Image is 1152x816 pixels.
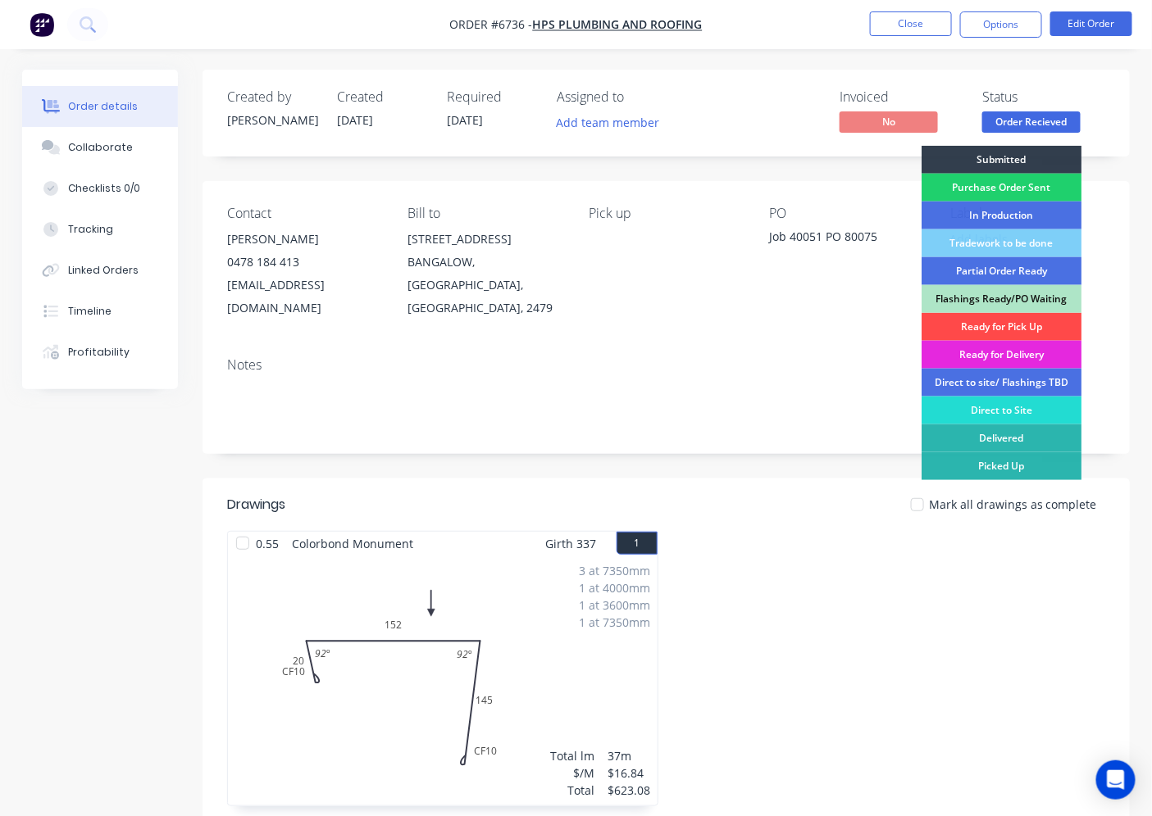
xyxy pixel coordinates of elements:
[580,614,651,631] div: 1 at 7350mm
[447,112,483,128] span: [DATE]
[22,209,178,250] button: Tracking
[68,263,139,278] div: Linked Orders
[408,228,563,251] div: [STREET_ADDRESS]
[227,251,382,274] div: 0478 184 413
[608,764,651,782] div: $16.84
[408,228,563,320] div: [STREET_ADDRESS]BANGALOW, [GEOGRAPHIC_DATA], [GEOGRAPHIC_DATA], 2479
[227,228,382,251] div: [PERSON_NAME]
[533,17,703,33] a: HPS Plumbing and Roofing
[922,397,1081,424] div: Direct to Site
[982,89,1105,105] div: Status
[960,11,1042,38] button: Options
[557,111,668,134] button: Add team member
[450,17,533,33] span: Order #6736 -
[30,12,54,37] img: Factory
[580,562,651,579] div: 3 at 7350mm
[408,251,563,320] div: BANGALOW, [GEOGRAPHIC_DATA], [GEOGRAPHIC_DATA], 2479
[922,146,1081,174] div: Submitted
[551,782,595,799] div: Total
[22,332,178,373] button: Profitability
[285,532,420,555] span: Colorbond Monument
[1050,11,1132,36] button: Edit Order
[617,532,658,555] button: 1
[840,89,963,105] div: Invoiced
[551,764,595,782] div: $/M
[557,89,721,105] div: Assigned to
[68,304,112,319] div: Timeline
[68,181,140,196] div: Checklists 0/0
[227,274,382,320] div: [EMAIL_ADDRESS][DOMAIN_NAME]
[227,89,317,105] div: Created by
[68,222,113,237] div: Tracking
[922,452,1081,480] div: Picked Up
[22,127,178,168] button: Collaborate
[227,206,382,221] div: Contact
[337,89,427,105] div: Created
[1096,760,1136,800] div: Open Intercom Messenger
[922,369,1081,397] div: Direct to site/ Flashings TBD
[546,532,597,555] span: Girth 337
[408,206,563,221] div: Bill to
[68,345,130,360] div: Profitability
[840,111,938,132] span: No
[870,11,952,36] button: Close
[922,341,1081,369] div: Ready for Delivery
[982,111,1081,132] span: Order Recieved
[580,596,651,614] div: 1 at 3600mm
[227,228,382,320] div: [PERSON_NAME]0478 184 413[EMAIL_ADDRESS][DOMAIN_NAME]
[551,747,595,764] div: Total lm
[608,782,651,799] div: $623.08
[922,174,1081,202] div: Purchase Order Sent
[22,86,178,127] button: Order details
[608,747,651,764] div: 37m
[249,532,285,555] span: 0.55
[337,112,373,128] span: [DATE]
[922,285,1081,313] div: Flashings Ready/PO Waiting
[22,291,178,332] button: Timeline
[922,424,1081,452] div: Delivered
[22,168,178,209] button: Checklists 0/0
[922,313,1081,341] div: Ready for Pick Up
[227,495,285,515] div: Drawings
[227,111,317,129] div: [PERSON_NAME]
[68,99,138,114] div: Order details
[548,111,668,134] button: Add team member
[68,140,133,155] div: Collaborate
[228,555,658,805] div: 0CF1020152CF1014592º92º3 at 7350mm1 at 4000mm1 at 3600mm1 at 7350mmTotal lm$/MTotal37m$16.84$623.08
[770,228,925,251] div: Job 40051 PO 80075
[922,257,1081,285] div: Partial Order Ready
[982,111,1081,136] button: Order Recieved
[589,206,744,221] div: Pick up
[447,89,537,105] div: Required
[770,206,925,221] div: PO
[922,202,1081,229] div: In Production
[22,250,178,291] button: Linked Orders
[922,229,1081,257] div: Tradework to be done
[580,579,651,596] div: 1 at 4000mm
[227,357,1105,373] div: Notes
